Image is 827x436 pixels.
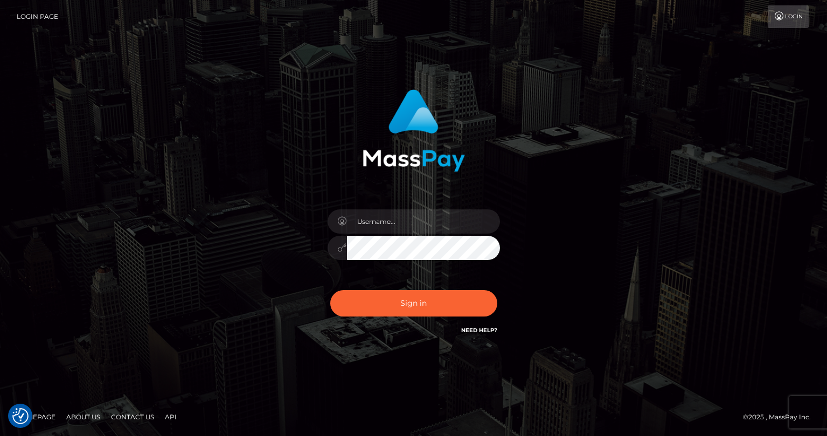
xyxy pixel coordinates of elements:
img: Revisit consent button [12,408,29,424]
input: Username... [347,209,500,234]
button: Sign in [330,290,497,317]
button: Consent Preferences [12,408,29,424]
a: Need Help? [461,327,497,334]
a: Homepage [12,409,60,425]
a: Login Page [17,5,58,28]
a: Login [768,5,809,28]
a: About Us [62,409,105,425]
img: MassPay Login [363,89,465,172]
a: API [161,409,181,425]
a: Contact Us [107,409,158,425]
div: © 2025 , MassPay Inc. [743,411,819,423]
